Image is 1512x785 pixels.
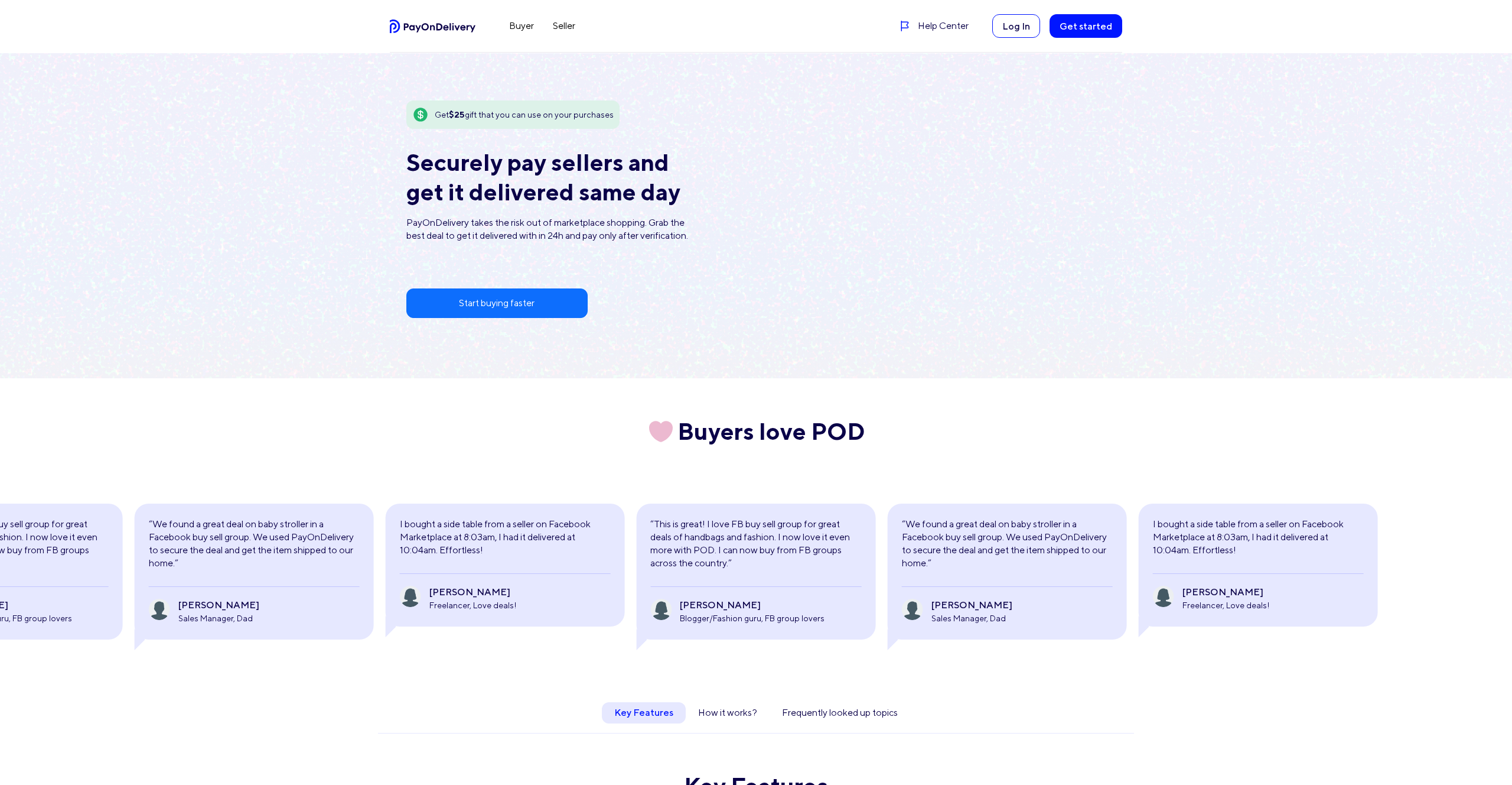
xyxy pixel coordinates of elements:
img: Cole Quinn [149,599,170,620]
a: Seller [543,17,585,35]
p: PayOnDelivery takes the risk out of marketplace shopping. Grab the best deal to get it delivered ... [406,216,692,242]
a: Start buying faster [406,288,588,318]
p: “We found a great deal on baby stroller in a Facebook buy sell group. We used PayOnDelivery to se... [149,518,360,570]
a: Frequently looked up topics [770,702,910,724]
p: Sales Manager, Dad [931,612,1012,625]
img: Vicky Lopez [650,599,672,620]
h1: Buyers love POD [647,417,865,446]
p: Freelancer, Love deals! [429,599,517,612]
h3: [PERSON_NAME] [178,599,259,612]
h3: [PERSON_NAME] [680,599,825,612]
p: I bought a side table from a seller on Facebook Marketplace at 8:03am, I had it delivered at 10:0... [1153,518,1364,557]
img: Help center [899,20,911,32]
a: How it works? [686,702,770,724]
p: Sales Manager, Dad [178,612,259,625]
h3: [PERSON_NAME] [1182,586,1270,599]
p: Freelancer, Love deals! [1182,599,1270,612]
h3: [PERSON_NAME] [429,586,517,599]
img: Linda Michaud [400,586,421,607]
p: Blogger/Fashion guru, FB group lovers [680,612,825,625]
p: I bought a side table from a seller on Facebook Marketplace at 8:03am, I had it delivered at 10:0... [400,518,611,557]
img: Linda Michaud [1153,586,1174,607]
span: Help Center [918,19,969,33]
a: Key Features [602,702,686,724]
h3: [PERSON_NAME] [931,599,1012,612]
button: Log In [992,14,1040,38]
p: “This is great! I love FB buy sell group for great deals of handbags and fashion. I now love it e... [650,518,861,570]
strong: $25 [449,110,465,119]
p: “We found a great deal on baby stroller in a Facebook buy sell group. We used PayOnDelivery to se... [902,518,1113,570]
a: Buyer [500,17,543,35]
img: PayOnDelivery [390,20,476,33]
h1: Securely pay sellers and get it delivered same day [406,148,692,207]
span: Get gift that you can use on your purchases [435,109,614,121]
img: Cole Quinn [902,599,923,620]
img: Start now and get $25 [412,106,429,123]
a: Get started [1050,14,1122,38]
a: Help Center [899,19,969,33]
